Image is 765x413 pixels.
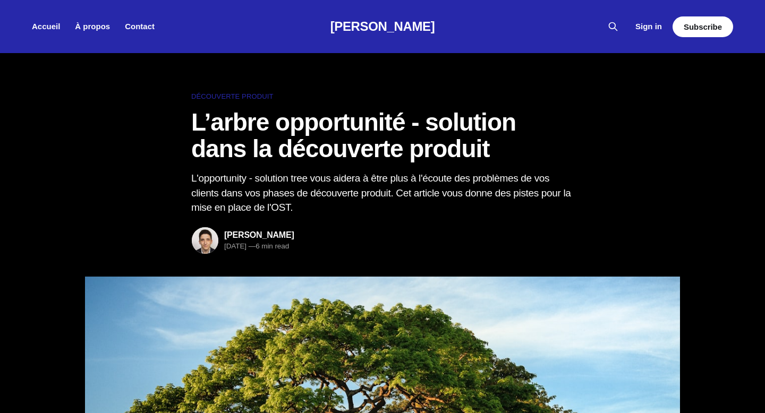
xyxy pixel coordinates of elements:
[192,227,218,254] img: Amokrane Tamine
[191,91,574,102] a: Découverte produit
[330,19,435,33] a: [PERSON_NAME]
[32,22,60,31] a: Accueil
[191,109,574,162] h1: L’arbre opportunité - solution dans la découverte produit
[224,230,294,239] a: [PERSON_NAME]
[224,242,246,250] time: [DATE]
[635,20,662,33] a: Sign in
[125,22,155,31] a: Contact
[75,22,110,31] a: À propos
[605,18,622,35] button: Search this site
[665,361,765,413] iframe: portal-trigger
[191,171,574,215] p: L'opportunity - solution tree vous aidera à être plus à l'écoute des problèmes de vos clients dan...
[249,242,289,250] span: 6 min read
[249,242,256,250] span: —
[673,16,733,37] a: Subscribe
